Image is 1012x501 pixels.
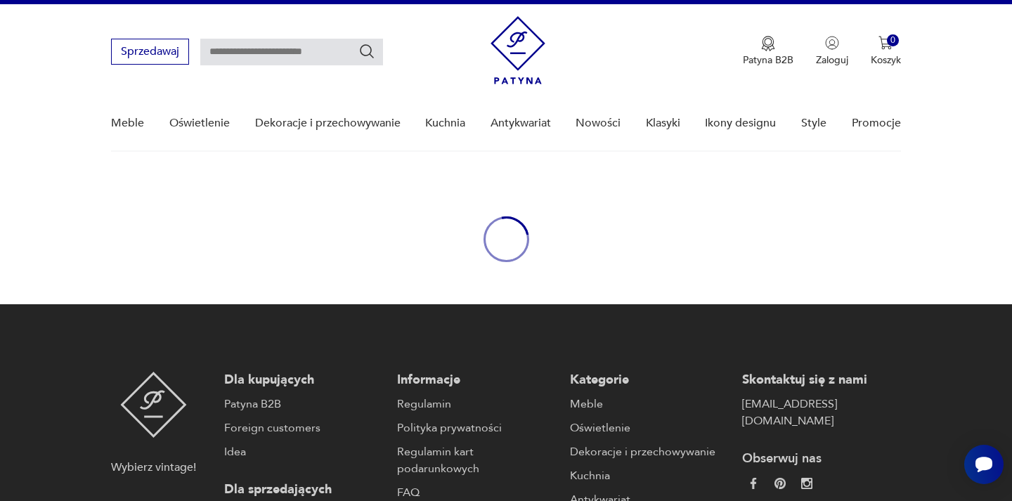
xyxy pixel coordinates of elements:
img: 37d27d81a828e637adc9f9cb2e3d3a8a.webp [774,478,786,489]
button: Patyna B2B [743,36,793,67]
p: Informacje [397,372,556,389]
p: Patyna B2B [743,53,793,67]
a: Dekoracje i przechowywanie [255,96,401,150]
img: Patyna - sklep z meblami i dekoracjami vintage [120,372,187,438]
p: Obserwuj nas [742,450,901,467]
a: Polityka prywatności [397,419,556,436]
a: Meble [570,396,729,412]
a: Oświetlenie [169,96,230,150]
a: Idea [224,443,383,460]
img: Ikona koszyka [878,36,893,50]
a: Klasyki [646,96,680,150]
a: Meble [111,96,144,150]
div: 0 [887,34,899,46]
a: Patyna B2B [224,396,383,412]
a: Sprzedawaj [111,48,189,58]
p: Dla kupujących [224,372,383,389]
a: Regulamin kart podarunkowych [397,443,556,477]
img: c2fd9cf7f39615d9d6839a72ae8e59e5.webp [801,478,812,489]
a: Ikony designu [705,96,776,150]
p: Zaloguj [816,53,848,67]
button: Szukaj [358,43,375,60]
p: Kategorie [570,372,729,389]
a: Kuchnia [570,467,729,484]
a: Antykwariat [491,96,551,150]
a: Style [801,96,826,150]
button: Sprzedawaj [111,39,189,65]
p: Dla sprzedających [224,481,383,498]
a: Nowości [576,96,621,150]
a: Oświetlenie [570,419,729,436]
a: Kuchnia [425,96,465,150]
button: Zaloguj [816,36,848,67]
img: Ikona medalu [761,36,775,51]
img: Patyna - sklep z meblami i dekoracjami vintage [491,16,545,84]
a: Dekoracje i przechowywanie [570,443,729,460]
img: Ikonka użytkownika [825,36,839,50]
img: da9060093f698e4c3cedc1453eec5031.webp [748,478,759,489]
a: Foreign customers [224,419,383,436]
a: [EMAIL_ADDRESS][DOMAIN_NAME] [742,396,901,429]
p: Skontaktuj się z nami [742,372,901,389]
button: 0Koszyk [871,36,901,67]
p: Wybierz vintage! [111,459,196,476]
a: Ikona medaluPatyna B2B [743,36,793,67]
a: Regulamin [397,396,556,412]
a: FAQ [397,484,556,501]
a: Promocje [852,96,901,150]
iframe: Smartsupp widget button [964,445,1004,484]
p: Koszyk [871,53,901,67]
